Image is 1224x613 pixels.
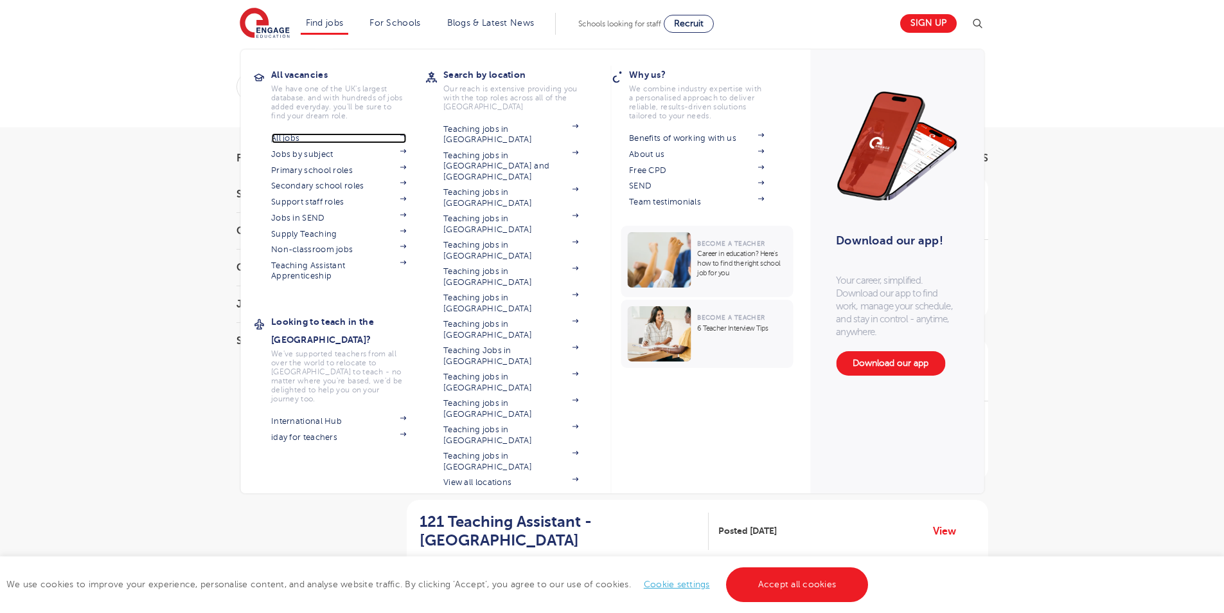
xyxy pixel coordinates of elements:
a: Teaching jobs in [GEOGRAPHIC_DATA] [443,266,578,288]
a: Accept all cookies [726,567,869,602]
span: Posted [DATE] [718,524,777,538]
a: Why us?We combine industry expertise with a personalised approach to deliver reliable, results-dr... [629,66,783,120]
a: Search by locationOur reach is extensive providing you with the top roles across all of the [GEOG... [443,66,598,111]
a: Teaching Jobs in [GEOGRAPHIC_DATA] [443,345,578,367]
span: Recruit [674,19,704,28]
a: All jobs [271,133,406,143]
a: Jobs by subject [271,149,406,160]
span: Schools looking for staff [578,19,661,28]
a: Looking to teach in the [GEOGRAPHIC_DATA]?We've supported teachers from all over the world to rel... [271,313,425,403]
p: We have one of the UK's largest database. and with hundreds of jobs added everyday. you'll be sur... [271,84,406,120]
img: Engage Education [240,8,290,40]
a: Find jobs [306,18,344,28]
h3: Start Date [236,189,378,199]
a: For Schools [369,18,420,28]
h2: 121 Teaching Assistant - [GEOGRAPHIC_DATA] [420,513,699,550]
p: Your career, simplified. Download our app to find work, manage your schedule, and stay in control... [836,274,958,338]
h3: County [236,226,378,236]
a: Teaching jobs in [GEOGRAPHIC_DATA] and [GEOGRAPHIC_DATA] [443,151,578,182]
h3: City [236,262,378,273]
h3: All vacancies [271,66,425,84]
h3: Job Type [236,299,378,309]
div: Submit [236,72,846,102]
a: Teaching jobs in [GEOGRAPHIC_DATA] [443,187,578,208]
a: Cookie settings [644,580,710,589]
h3: Why us? [629,66,783,84]
a: Become a TeacherCareer in education? Here’s how to find the right school job for you [621,226,796,297]
p: 6 Teacher Interview Tips [697,324,786,333]
span: Become a Teacher [697,314,765,321]
p: Our reach is extensive providing you with the top roles across all of the [GEOGRAPHIC_DATA] [443,84,578,111]
span: Become a Teacher [697,240,765,247]
a: SEND [629,181,764,191]
a: About us [629,149,764,160]
a: Teaching jobs in [GEOGRAPHIC_DATA] [443,240,578,261]
span: We use cookies to improve your experience, personalise content, and analyse website traffic. By c... [6,580,871,589]
a: Sign up [900,14,957,33]
a: View [933,523,966,540]
a: Teaching jobs in [GEOGRAPHIC_DATA] [443,425,578,446]
p: We've supported teachers from all over the world to relocate to [GEOGRAPHIC_DATA] to teach - no m... [271,349,406,403]
a: Team testimonials [629,197,764,207]
a: Support staff roles [271,197,406,207]
a: Teaching jobs in [GEOGRAPHIC_DATA] [443,372,578,393]
a: Become a Teacher6 Teacher Interview Tips [621,300,796,368]
a: Teaching Assistant Apprenticeship [271,261,406,282]
h3: Sector [236,336,378,346]
a: View all locations [443,477,578,488]
a: Teaching jobs in [GEOGRAPHIC_DATA] [443,293,578,314]
h3: Search by location [443,66,598,84]
a: Teaching jobs in [GEOGRAPHIC_DATA] [443,214,578,235]
a: Non-classroom jobs [271,244,406,255]
a: Teaching jobs in [GEOGRAPHIC_DATA] [443,319,578,340]
a: Primary school roles [271,165,406,176]
a: Download our app [836,351,945,376]
a: Teaching jobs in [GEOGRAPHIC_DATA] [443,398,578,419]
a: Jobs in SEND [271,213,406,223]
a: Blogs & Latest News [447,18,535,28]
h3: Download our app! [836,226,952,255]
a: Teaching jobs in [GEOGRAPHIC_DATA] [443,124,578,145]
a: Teaching jobs in [GEOGRAPHIC_DATA] [443,451,578,472]
a: All vacanciesWe have one of the UK's largest database. and with hundreds of jobs added everyday. ... [271,66,425,120]
a: Supply Teaching [271,229,406,239]
a: Benefits of working with us [629,133,764,143]
a: iday for teachers [271,432,406,443]
span: Filters [236,153,275,163]
a: Secondary school roles [271,181,406,191]
h3: Looking to teach in the [GEOGRAPHIC_DATA]? [271,313,425,349]
a: Free CPD [629,165,764,176]
p: We combine industry expertise with a personalised approach to deliver reliable, results-driven so... [629,84,764,120]
p: Career in education? Here’s how to find the right school job for you [697,249,786,278]
a: Recruit [664,15,714,33]
a: 121 Teaching Assistant - [GEOGRAPHIC_DATA] [420,513,709,550]
a: International Hub [271,416,406,426]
